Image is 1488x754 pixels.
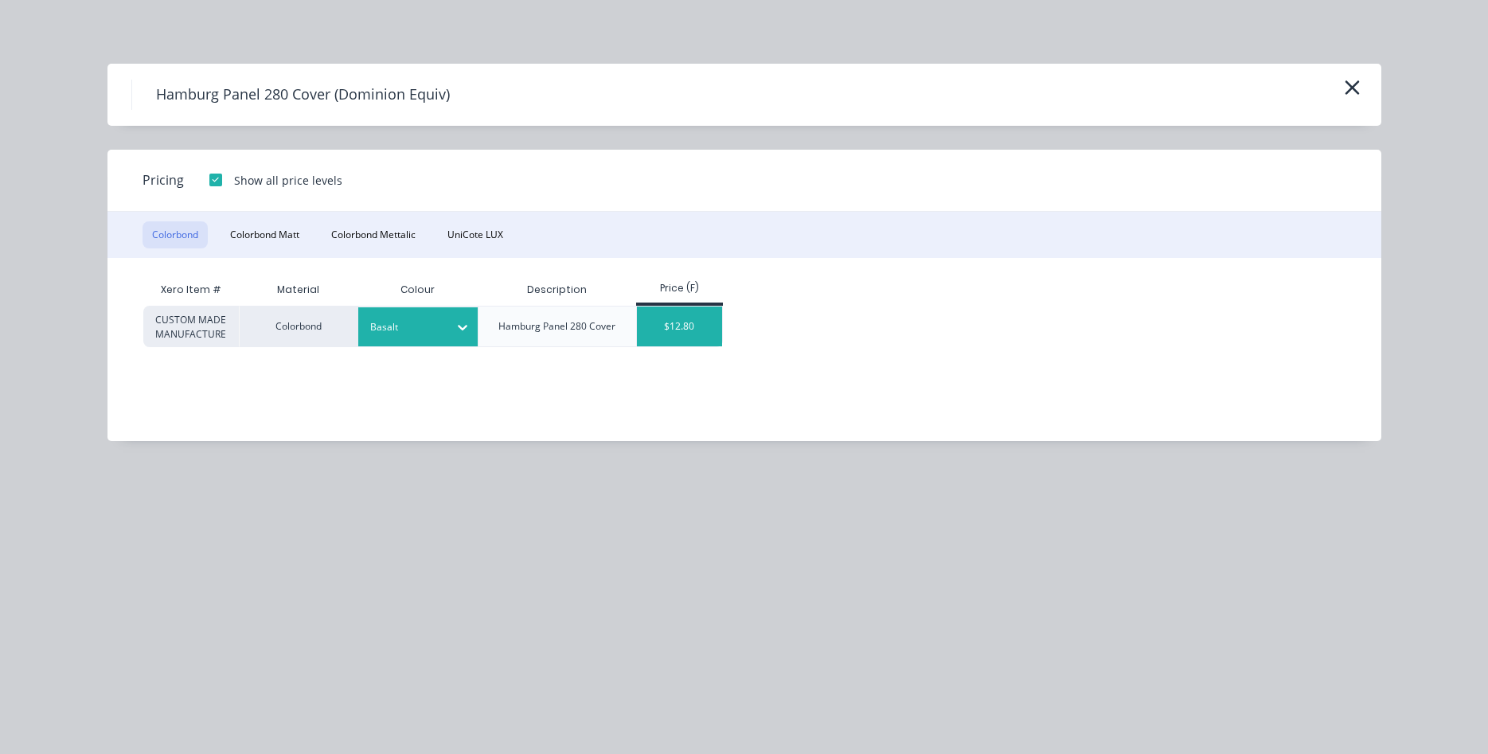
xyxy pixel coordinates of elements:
[636,281,723,295] div: Price (F)
[438,221,513,248] button: UniCote LUX
[239,274,358,306] div: Material
[221,221,309,248] button: Colorbond Matt
[143,306,239,347] div: CUSTOM MADE MANUFACTURE
[143,274,239,306] div: Xero Item #
[239,306,358,347] div: Colorbond
[514,270,599,310] div: Description
[234,172,342,189] div: Show all price levels
[143,170,184,189] span: Pricing
[143,221,208,248] button: Colorbond
[131,80,474,110] h4: Hamburg Panel 280 Cover (Dominion Equiv)
[358,274,478,306] div: Colour
[637,307,722,346] div: $12.80
[498,319,615,334] div: Hamburg Panel 280 Cover
[322,221,425,248] button: Colorbond Mettalic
